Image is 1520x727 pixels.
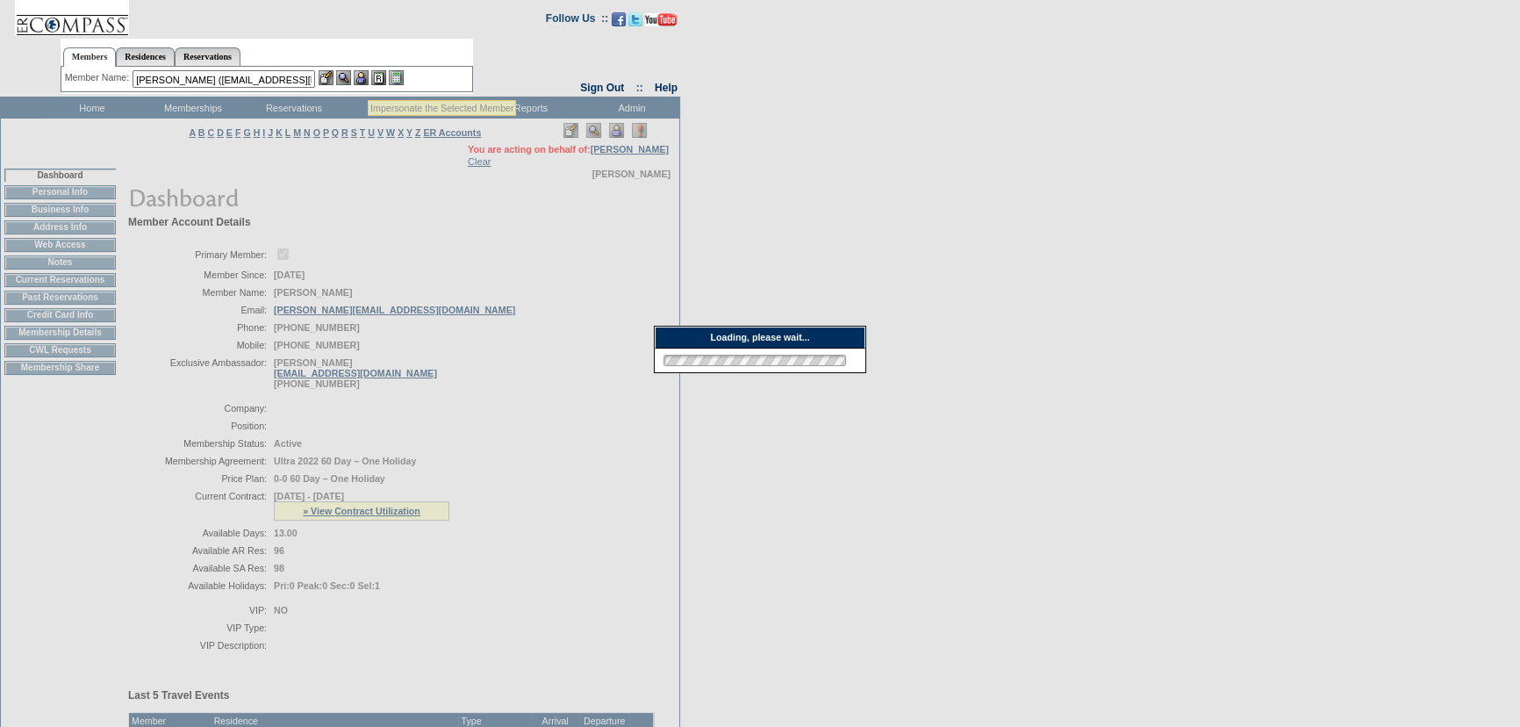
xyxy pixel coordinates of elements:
[354,70,369,85] img: Impersonate
[655,82,678,94] a: Help
[655,327,865,349] div: Loading, please wait...
[645,13,677,26] img: Subscribe to our YouTube Channel
[63,47,117,67] a: Members
[628,12,642,26] img: Follow us on Twitter
[175,47,240,66] a: Reservations
[636,82,643,94] span: ::
[658,352,851,369] img: loading.gif
[628,18,642,28] a: Follow us on Twitter
[319,70,333,85] img: b_edit.gif
[645,18,677,28] a: Subscribe to our YouTube Channel
[336,70,351,85] img: View
[389,70,404,85] img: b_calculator.gif
[546,11,608,32] td: Follow Us ::
[65,70,133,85] div: Member Name:
[371,70,386,85] img: Reservations
[116,47,175,66] a: Residences
[580,82,624,94] a: Sign Out
[612,12,626,26] img: Become our fan on Facebook
[612,18,626,28] a: Become our fan on Facebook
